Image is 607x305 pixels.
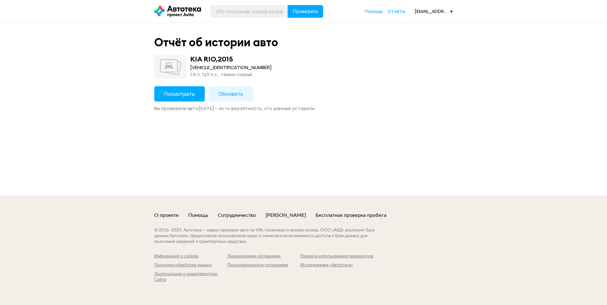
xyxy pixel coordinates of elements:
a: Политика обработки данных [154,263,227,268]
a: Эксплуатация и характеристики Сайта [154,271,227,283]
div: Отчёт об истории авто [154,36,278,49]
a: Сотрудничество [218,212,256,219]
a: Лицензионное соглашение [227,254,300,259]
button: Проверить [288,5,323,18]
span: Помощь [365,8,383,14]
a: Бесплатная проверка пробега [316,212,386,219]
div: KIA RIO , 2015 [190,55,233,63]
a: Информация о cookies [154,254,227,259]
button: Посмотреть [154,86,205,101]
div: © 2016– 2025 . Автотека — сервис проверки авто по VIN, госномеру и номеру кузова. ООО «АБД» реали... [154,228,388,245]
span: Посмотреть [164,90,195,97]
span: Отчёты [388,8,405,14]
a: Отчёты [388,8,405,15]
a: Помощь [188,212,208,219]
input: VIN, госномер, номер кузова [210,5,288,18]
div: 1.6 л, 123 л.c., темно-серый [190,71,272,78]
div: [EMAIL_ADDRESS][DOMAIN_NAME] [415,8,453,14]
a: Помощь [365,8,383,15]
a: [PERSON_NAME] [265,212,306,219]
span: Обновить [218,90,243,97]
a: Исследование «Автостата» [300,263,373,268]
a: Пользовательское соглашение [227,263,300,268]
button: Обновить [209,86,253,101]
a: Правила использования промокодов [300,254,373,259]
a: О проекте [154,212,179,219]
div: [VEHICLE_IDENTIFICATION_NUMBER] [190,64,272,71]
span: Проверить [293,9,318,14]
div: Вы проверяли авто [DATE] — есть вероятность, что данные устарели. [154,105,453,112]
